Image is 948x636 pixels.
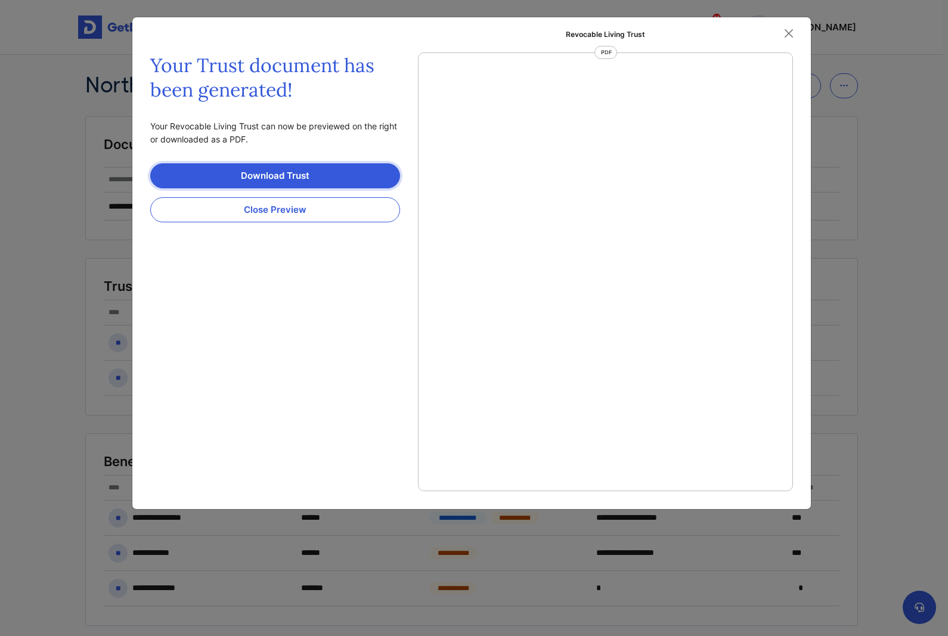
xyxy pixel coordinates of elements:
button: Close [780,24,798,42]
div: Revocable Living Trust [566,29,645,40]
a: Download Trust [150,163,400,188]
button: Close Preview [150,197,400,222]
div: Your Revocable Living Trust can now be previewed on the right or downloaded as a PDF. [150,120,400,145]
h3: Your Trust document has been generated! [150,53,400,102]
div: PDF [594,46,617,59]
